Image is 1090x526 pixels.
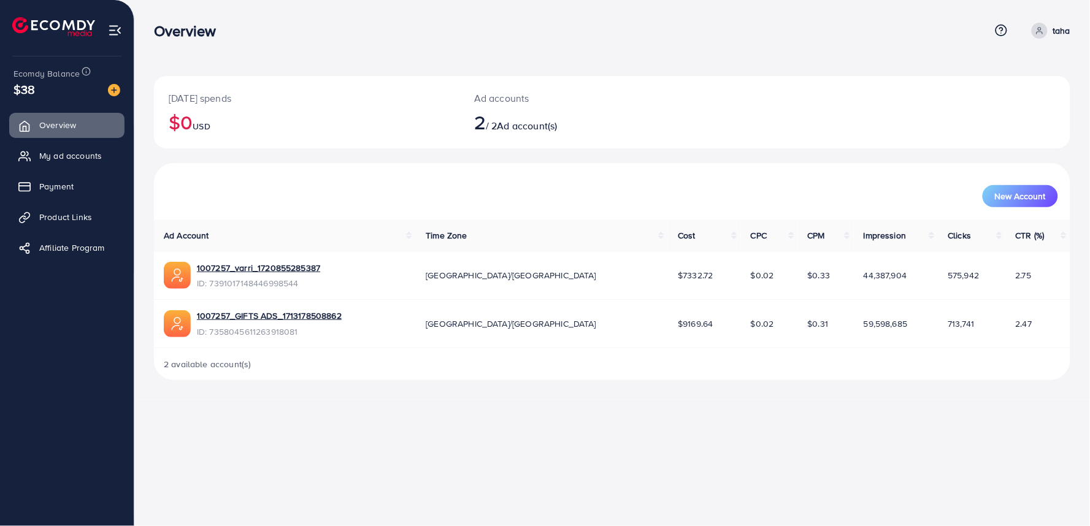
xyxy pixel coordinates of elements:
[426,269,596,281] span: [GEOGRAPHIC_DATA]/[GEOGRAPHIC_DATA]
[197,262,320,274] a: 1007257_varri_1720855285387
[808,318,829,330] span: $0.31
[9,113,125,137] a: Overview
[164,229,209,242] span: Ad Account
[193,120,210,132] span: USD
[808,269,831,281] span: $0.33
[751,229,767,242] span: CPC
[983,185,1058,207] button: New Account
[948,229,972,242] span: Clicks
[13,67,80,80] span: Ecomdy Balance
[426,318,596,330] span: [GEOGRAPHIC_DATA]/[GEOGRAPHIC_DATA]
[9,235,125,260] a: Affiliate Program
[1016,269,1032,281] span: 2.75
[154,22,226,40] h3: Overview
[13,80,35,98] span: $38
[39,242,105,254] span: Affiliate Program
[12,17,95,36] img: logo
[474,108,486,136] span: 2
[9,205,125,229] a: Product Links
[197,310,342,322] a: 1007257_GIFTS ADS_1713178508862
[169,110,445,134] h2: $0
[1053,23,1070,38] p: taha
[164,310,191,337] img: ic-ads-acc.e4c84228.svg
[474,91,674,105] p: Ad accounts
[808,229,825,242] span: CPM
[9,174,125,199] a: Payment
[751,269,774,281] span: $0.02
[864,318,908,330] span: 59,598,685
[678,229,696,242] span: Cost
[108,84,120,96] img: image
[39,150,102,162] span: My ad accounts
[948,269,980,281] span: 575,942
[1016,229,1045,242] span: CTR (%)
[426,229,467,242] span: Time Zone
[864,269,907,281] span: 44,387,904
[9,143,125,168] a: My ad accounts
[197,326,342,338] span: ID: 7358045611263918081
[39,211,92,223] span: Product Links
[497,119,558,132] span: Ad account(s)
[39,119,76,131] span: Overview
[164,358,251,370] span: 2 available account(s)
[39,180,74,192] span: Payment
[1038,471,1081,517] iframe: Chat
[678,269,713,281] span: $7332.72
[164,262,191,289] img: ic-ads-acc.e4c84228.svg
[1027,23,1070,39] a: taha
[751,318,774,330] span: $0.02
[678,318,713,330] span: $9169.64
[1016,318,1032,330] span: 2.47
[864,229,907,242] span: Impression
[995,192,1046,200] span: New Account
[197,277,320,289] span: ID: 7391017148446998544
[474,110,674,134] h2: / 2
[108,23,122,37] img: menu
[948,318,975,330] span: 713,741
[169,91,445,105] p: [DATE] spends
